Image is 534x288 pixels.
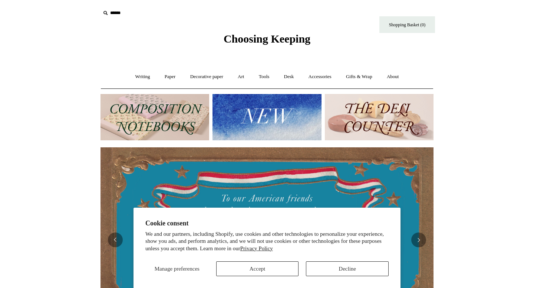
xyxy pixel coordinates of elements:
[216,261,299,276] button: Accept
[145,261,209,276] button: Manage preferences
[231,67,251,87] a: Art
[184,67,230,87] a: Decorative paper
[240,245,273,251] a: Privacy Policy
[302,67,338,87] a: Accessories
[155,266,200,272] span: Manage preferences
[100,94,209,140] img: 202302 Composition ledgers.jpg__PID:69722ee6-fa44-49dd-a067-31375e5d54ec
[129,67,157,87] a: Writing
[380,67,406,87] a: About
[379,16,435,33] a: Shopping Basket (0)
[277,67,301,87] a: Desk
[325,94,434,140] img: The Deli Counter
[145,231,389,252] p: We and our partners, including Shopify, use cookies and other technologies to personalize your ex...
[224,33,310,45] span: Choosing Keeping
[306,261,389,276] button: Decline
[158,67,182,87] a: Paper
[339,67,379,87] a: Gifts & Wrap
[108,232,123,247] button: Previous
[411,232,426,247] button: Next
[145,220,389,227] h2: Cookie consent
[224,38,310,44] a: Choosing Keeping
[212,94,321,140] img: New.jpg__PID:f73bdf93-380a-4a35-bcfe-7823039498e1
[252,67,276,87] a: Tools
